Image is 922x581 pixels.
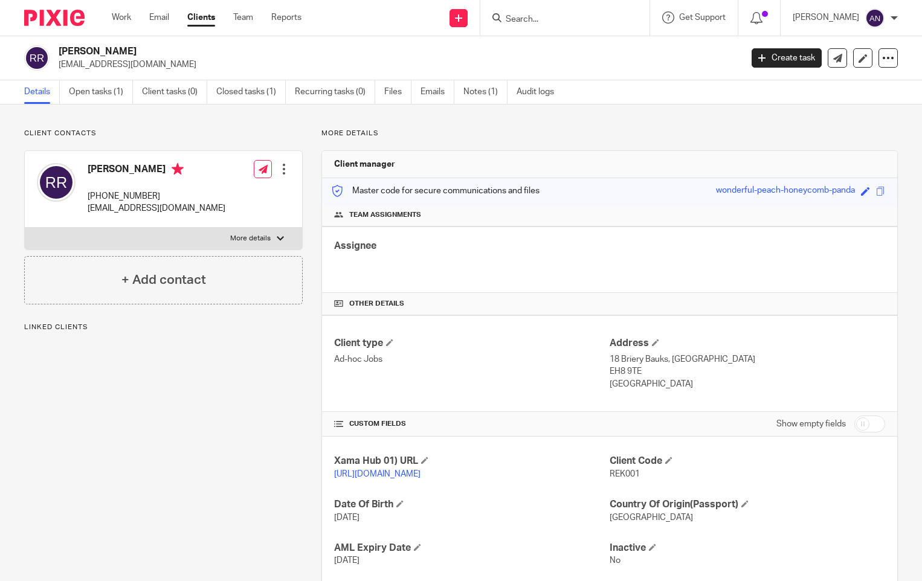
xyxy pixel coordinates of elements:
h2: [PERSON_NAME] [59,45,599,58]
img: Pixie [24,10,85,26]
a: Create task [752,48,822,68]
p: Linked clients [24,323,303,332]
a: Client tasks (0) [142,80,207,104]
p: [PERSON_NAME] [793,11,859,24]
p: More details [230,234,271,243]
span: No [610,556,621,565]
a: Reports [271,11,301,24]
p: Ad-hoc Jobs [334,353,610,365]
a: Recurring tasks (0) [295,80,375,104]
h4: Date Of Birth [334,498,610,511]
div: wonderful-peach-honeycomb-panda [716,184,855,198]
span: Other details [349,299,404,309]
p: [PHONE_NUMBER] [88,190,225,202]
h4: Inactive [610,542,885,554]
span: Edit Address [652,339,659,346]
span: Edit Client Code [665,457,672,464]
a: Clients [187,11,215,24]
p: Client contacts [24,129,303,138]
span: Edit Country Of Origin(Passport) [741,500,749,507]
h4: [PERSON_NAME] [88,163,225,178]
a: Email [149,11,169,24]
span: Edit Date Of Birth [396,500,404,507]
input: Search [505,14,613,25]
a: Files [384,80,411,104]
p: Master code for secure communications and files [331,185,540,197]
h4: Country Of Origin(Passport) [610,498,885,511]
span: Get Support [679,13,726,22]
span: Edit code [861,187,870,196]
a: Closed tasks (1) [216,80,286,104]
span: Edit AML Expiry Date [414,544,421,551]
a: Audit logs [517,80,563,104]
span: [DATE] [334,556,359,565]
a: Team [233,11,253,24]
h4: Client Code [610,455,885,467]
span: [GEOGRAPHIC_DATA] [610,513,693,522]
img: svg%3E [24,45,50,71]
p: [EMAIL_ADDRESS][DOMAIN_NAME] [59,59,733,71]
h4: AML Expiry Date [334,542,610,554]
span: Edit Inactive [649,544,656,551]
span: Assignee [334,241,376,251]
img: svg%3E [865,8,885,28]
p: More details [321,129,898,138]
h4: Xama Hub 01) URL [334,455,610,467]
label: Show empty fields [776,418,846,430]
p: [EMAIL_ADDRESS][DOMAIN_NAME] [88,202,225,214]
h4: CUSTOM FIELDS [334,419,610,429]
span: Copy to clipboard [876,187,885,196]
img: svg%3E [37,163,76,202]
h4: + Add contact [121,271,206,289]
p: [GEOGRAPHIC_DATA] [610,378,885,390]
h3: Client manager [334,158,395,170]
a: Work [112,11,131,24]
h4: Address [610,337,885,350]
h4: Client type [334,337,610,350]
p: EH8 9TE [610,365,885,377]
a: Open tasks (1) [69,80,133,104]
a: Details [24,80,60,104]
span: Change Client type [386,339,393,346]
span: [DATE] [334,513,359,522]
a: [URL][DOMAIN_NAME] [334,470,421,478]
a: Edit client [853,48,872,68]
a: Emails [421,80,454,104]
span: Edit Xama Hub 01) URL [421,457,428,464]
a: Notes (1) [463,80,508,104]
i: Primary [172,163,184,175]
a: Send new email [828,48,847,68]
p: 18 Briery Bauks, [GEOGRAPHIC_DATA] [610,353,885,365]
span: Team assignments [349,210,421,220]
span: REK001 [610,470,640,478]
